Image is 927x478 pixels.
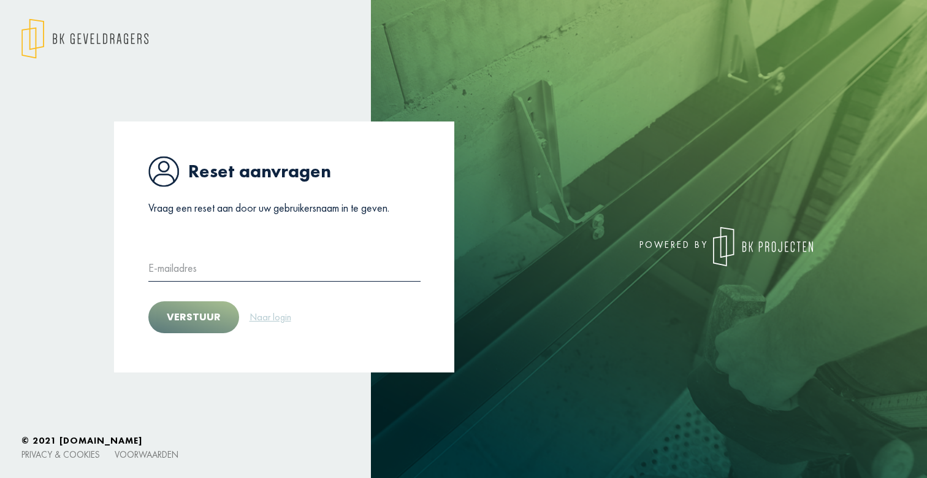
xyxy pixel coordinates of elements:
[713,227,813,266] img: logo
[148,156,421,187] h1: Reset aanvragen
[148,156,179,187] img: icon
[473,227,813,266] div: powered by
[21,18,148,59] img: logo
[148,198,421,218] p: Vraag een reset aan door uw gebruikersnaam in te geven.
[148,301,239,333] button: Verstuur
[115,449,178,460] a: Voorwaarden
[21,449,100,460] a: Privacy & cookies
[249,309,292,325] a: Naar login
[21,435,906,446] h6: © 2021 [DOMAIN_NAME]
